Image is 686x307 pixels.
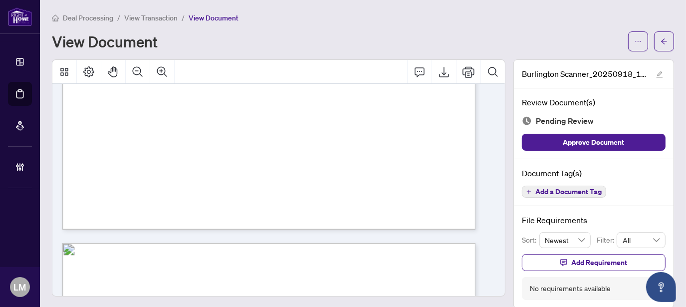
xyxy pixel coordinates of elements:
[535,188,602,195] span: Add a Document Tag
[522,214,666,226] h4: File Requirements
[635,38,642,45] span: ellipsis
[563,134,625,150] span: Approve Document
[536,114,594,128] span: Pending Review
[52,14,59,21] span: home
[623,233,660,248] span: All
[661,38,668,45] span: arrow-left
[522,134,666,151] button: Approve Document
[117,12,120,23] li: /
[597,235,617,246] p: Filter:
[571,255,627,271] span: Add Requirement
[522,167,666,179] h4: Document Tag(s)
[526,189,531,194] span: plus
[522,254,666,271] button: Add Requirement
[646,272,676,302] button: Open asap
[182,12,185,23] li: /
[522,68,647,80] span: Burlington Scanner_20250918_154000 1.pdf
[530,283,611,294] div: No requirements available
[522,186,606,198] button: Add a Document Tag
[124,13,178,22] span: View Transaction
[8,7,32,26] img: logo
[522,235,539,246] p: Sort:
[545,233,585,248] span: Newest
[656,71,663,78] span: edit
[63,13,113,22] span: Deal Processing
[189,13,238,22] span: View Document
[14,280,26,294] span: LM
[522,96,666,108] h4: Review Document(s)
[52,33,158,49] h1: View Document
[522,116,532,126] img: Document Status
